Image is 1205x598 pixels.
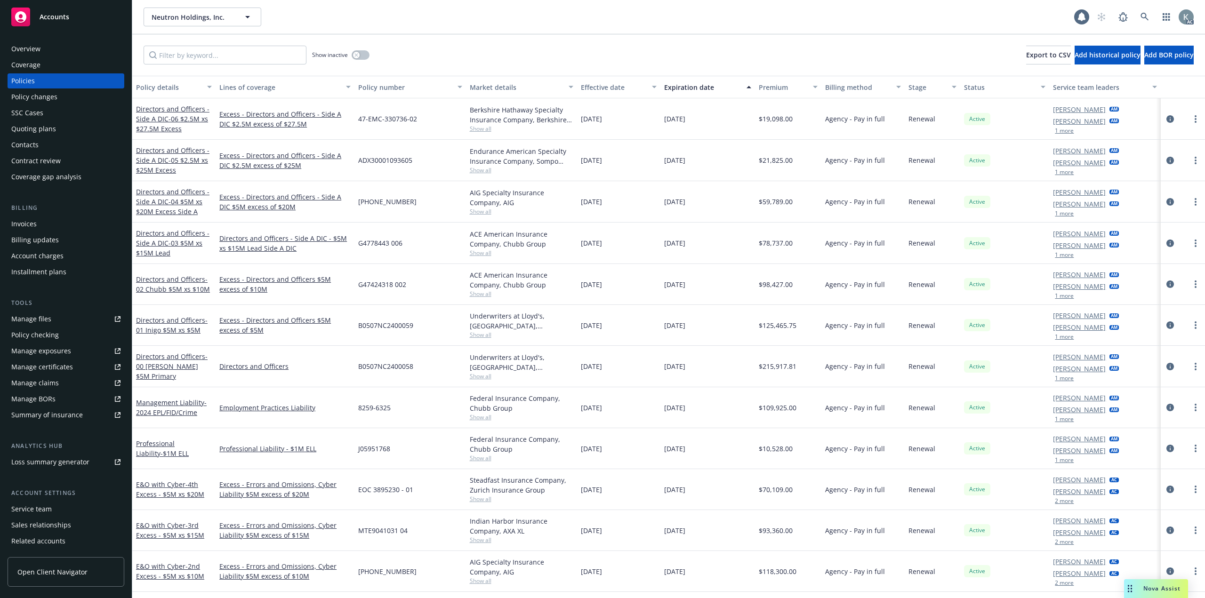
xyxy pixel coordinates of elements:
div: Stage [908,82,946,92]
a: more [1190,566,1201,577]
a: Installment plans [8,264,124,279]
a: Professional Liability - $1M ELL [219,444,351,454]
div: Manage claims [11,375,59,391]
a: Report a Bug [1114,8,1133,26]
span: [PHONE_NUMBER] [358,197,417,207]
span: G47424318 002 [358,279,406,289]
a: circleInformation [1165,155,1176,166]
a: Directors and Officers [136,352,208,381]
div: Coverage [11,57,40,72]
a: Excess - Errors and Omissions, Cyber Liability $5M excess of $10M [219,561,351,581]
span: Renewal [908,526,935,535]
span: Active [968,526,987,534]
a: [PERSON_NAME] [1053,405,1106,415]
a: Excess - Errors and Omissions, Cyber Liability $5M excess of $15M [219,520,351,540]
span: Active [968,444,987,453]
span: [DATE] [581,526,602,535]
a: Manage exposures [8,343,124,359]
button: 1 more [1055,169,1074,175]
a: Directors and Officers [136,316,208,335]
span: EOC 3895230 - 01 [358,485,413,494]
a: circleInformation [1165,113,1176,125]
span: [DATE] [581,566,602,576]
a: more [1190,319,1201,331]
div: Billing updates [11,232,59,247]
span: B0507NC2400058 [358,361,413,371]
span: [DATE] [581,361,602,371]
a: [PERSON_NAME] [1053,486,1106,496]
span: $118,300.00 [759,566,796,576]
button: Export to CSV [1026,46,1071,64]
div: Premium [759,82,808,92]
span: Show all [470,207,573,215]
a: more [1190,113,1201,125]
div: Drag to move [1124,579,1136,598]
div: Steadfast Insurance Company, Zurich Insurance Group [470,475,573,495]
a: more [1190,402,1201,413]
a: Directors and Officers - Side A DIC [136,104,209,133]
span: [DATE] [664,403,685,413]
span: Active [968,403,987,412]
span: Agency - Pay in full [825,566,885,576]
span: $215,917.81 [759,361,796,371]
button: 1 more [1055,252,1074,258]
div: Sales relationships [11,518,71,533]
a: more [1190,155,1201,166]
div: Lines of coverage [219,82,340,92]
a: circleInformation [1165,443,1176,454]
span: Agency - Pay in full [825,114,885,124]
a: [PERSON_NAME] [1053,322,1106,332]
a: Professional Liability [136,439,189,458]
span: Show all [470,331,573,339]
button: Status [960,76,1049,98]
div: Coverage gap analysis [11,169,81,184]
a: [PERSON_NAME] [1053,434,1106,444]
span: Renewal [908,566,935,576]
button: 2 more [1055,539,1074,545]
span: [DATE] [664,279,685,289]
a: Coverage [8,57,124,72]
span: Agency - Pay in full [825,444,885,454]
span: Active [968,239,987,247]
button: Nova Assist [1124,579,1188,598]
a: Related accounts [8,534,124,549]
span: [DATE] [664,485,685,494]
span: 8259-6325 [358,403,391,413]
a: E&O with Cyber [136,480,204,499]
a: E&O with Cyber [136,562,204,581]
button: Lines of coverage [216,76,354,98]
span: Active [968,280,987,288]
button: Service team leaders [1049,76,1160,98]
a: [PERSON_NAME] [1053,393,1106,403]
a: Service team [8,502,124,517]
input: Filter by keyword... [144,46,306,64]
div: Invoices [11,216,37,231]
div: SSC Cases [11,105,43,120]
a: more [1190,525,1201,536]
div: Policies [11,73,35,88]
a: Directors and Officers - Side A DIC [136,146,209,175]
a: [PERSON_NAME] [1053,104,1106,114]
a: E&O with Cyber [136,521,204,540]
span: MTE9041031 04 [358,526,408,535]
span: Nova Assist [1143,584,1181,592]
a: circleInformation [1165,196,1176,207]
a: Excess - Directors and Officers $5M excess of $10M [219,274,351,294]
span: Renewal [908,197,935,207]
div: Policy number [358,82,451,92]
span: $59,789.00 [759,197,793,207]
span: Agency - Pay in full [825,320,885,330]
a: Manage files [8,311,124,327]
div: Underwriters at Lloyd's, [GEOGRAPHIC_DATA], [PERSON_NAME] of [GEOGRAPHIC_DATA], Price Forbes & Pa... [470,311,573,331]
button: 1 more [1055,128,1074,134]
a: more [1190,361,1201,372]
span: Active [968,362,987,371]
a: [PERSON_NAME] [1053,446,1106,455]
button: 1 more [1055,457,1074,463]
div: Federal Insurance Company, Chubb Group [470,393,573,413]
button: Effective date [577,76,660,98]
span: [DATE] [664,566,685,576]
a: Billing updates [8,232,124,247]
span: Show all [470,125,573,133]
